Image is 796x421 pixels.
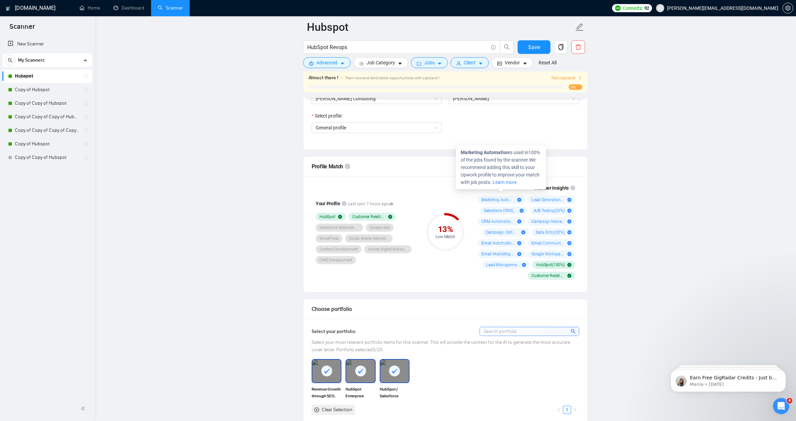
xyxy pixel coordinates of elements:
[345,164,350,169] span: info-circle
[486,230,519,235] span: Campaign Optimization ( 20 %)
[312,163,343,170] span: Profile Match
[398,61,402,66] span: caret-down
[15,151,79,164] a: Copy of Copy of Hubspot
[453,96,489,101] span: [PERSON_NAME]
[567,274,571,278] span: check-circle
[563,406,571,414] a: 1
[578,76,582,80] span: right
[309,61,314,66] span: setting
[316,123,438,133] span: General profile
[491,45,496,49] span: info-circle
[303,57,351,68] button: settingAdvancedcaret-down
[464,59,476,66] span: Client
[787,398,792,403] span: 4
[319,225,359,230] span: Salesforce Marketing Cloud
[500,44,513,50] span: search
[80,5,100,11] a: homeHome
[517,252,521,256] span: plus-circle
[158,5,183,11] a: searchScanner
[340,61,345,66] span: caret-down
[322,406,352,414] div: Clear Selection
[520,209,524,213] span: plus-circle
[83,128,89,133] span: holder
[480,327,579,336] input: Search portfolio
[461,150,540,185] span: is used in 100 % of the jobs found by the scanner. We recommend adding this skill to your Upwork ...
[456,61,461,66] span: user
[5,55,16,66] button: search
[518,40,550,54] button: Save
[307,43,488,51] input: Search Freelance Jobs...
[517,219,521,224] span: plus-circle
[773,398,789,414] iframe: Intercom live chat
[536,262,564,268] span: HubSpot ( 100 %)
[567,241,571,245] span: plus-circle
[380,386,410,399] span: HubSpot / Salesforce Integration Cleanup
[5,58,15,63] span: search
[557,408,561,412] span: left
[2,37,92,51] li: New Scanner
[623,4,643,12] span: Connects:
[15,110,79,124] a: Copy of Copy of Copy of Hubspot
[314,407,319,412] span: close-circle
[567,198,571,202] span: plus-circle
[531,273,565,278] span: Customer Relationship Management ( 40 %)
[319,236,339,241] span: WordPress
[83,73,89,79] span: holder
[500,40,514,54] button: search
[567,252,571,256] span: plus-circle
[437,61,442,66] span: caret-down
[81,405,87,412] span: double-left
[517,198,521,202] span: plus-circle
[571,406,579,414] li: Next Page
[18,54,45,67] span: My Scanners
[338,215,342,219] span: check-circle
[2,54,92,164] li: My Scanners
[572,44,585,50] span: delete
[534,186,569,190] span: Scanner Insights
[497,61,502,66] span: idcard
[8,37,87,51] a: New Scanner
[83,141,89,147] span: holder
[15,97,79,110] a: Copy of Copy of Hubspot
[113,5,144,11] a: dashboardDashboard
[319,257,352,263] span: CMS Development
[4,22,40,36] span: Scanner
[83,155,89,160] span: holder
[424,59,435,66] span: Jobs
[554,40,568,54] button: copy
[345,386,375,399] span: HubSpot Enterprise Marketing and Sales Implementation
[491,57,533,68] button: idcardVendorcaret-down
[461,150,509,155] strong: Marketing Automation
[571,328,577,335] span: search
[783,5,793,11] span: setting
[451,57,489,68] button: userClientcaret-down
[551,75,582,81] button: Train Laziza AI
[531,251,565,257] span: Google Workspace ( 20 %)
[481,219,515,224] span: CRM Automation ( 20 %)
[569,84,582,90] span: 0%
[658,6,663,10] span: user
[319,214,335,219] span: HubSpot
[571,40,585,54] button: delete
[352,214,385,219] span: Customer Relationship Management
[411,57,448,68] button: folderJobscaret-down
[6,3,11,14] img: logo
[15,124,79,137] a: Copy of Copy of Copy of Copy of Hubspot
[316,59,337,66] span: Advanced
[567,209,571,213] span: plus-circle
[782,3,793,14] button: setting
[661,355,796,403] iframe: Intercom notifications message
[528,43,540,51] span: Save
[570,186,575,190] span: info-circle
[312,339,570,353] span: Select your most relevant portfolio items for this scanner. This will provide the context for the...
[486,262,519,268] span: Lead Management Automation ( 20 %)
[555,406,563,414] button: left
[316,201,340,206] span: Your Profile
[505,59,520,66] span: Vendor
[644,4,649,12] span: 92
[571,406,579,414] button: right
